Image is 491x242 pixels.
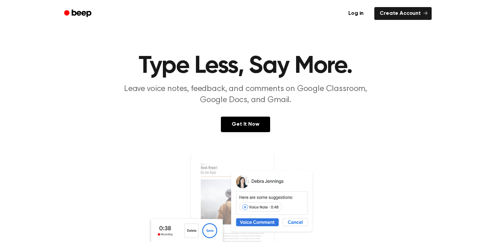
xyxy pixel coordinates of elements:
[116,84,375,106] p: Leave voice notes, feedback, and comments on Google Classroom, Google Docs, and Gmail.
[221,117,270,132] a: Get It Now
[73,54,418,78] h1: Type Less, Say More.
[59,7,97,20] a: Beep
[342,6,370,21] a: Log in
[374,7,432,20] a: Create Account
